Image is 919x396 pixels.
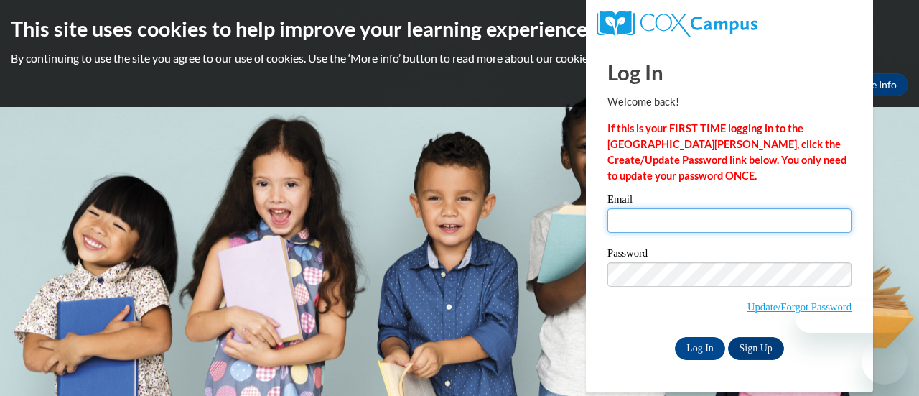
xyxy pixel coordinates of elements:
[728,337,784,360] a: Sign Up
[841,73,908,96] a: More Info
[11,50,908,66] p: By continuing to use the site you agree to our use of cookies. Use the ‘More info’ button to read...
[607,248,852,262] label: Password
[597,11,757,37] img: COX Campus
[11,14,908,43] h2: This site uses cookies to help improve your learning experience.
[747,301,852,313] a: Update/Forgot Password
[607,57,852,87] h1: Log In
[607,122,846,182] strong: If this is your FIRST TIME logging in to the [GEOGRAPHIC_DATA][PERSON_NAME], click the Create/Upd...
[675,337,725,360] input: Log In
[607,94,852,110] p: Welcome back!
[796,301,908,333] iframe: Message from company
[862,339,908,385] iframe: Button to launch messaging window
[607,194,852,208] label: Email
